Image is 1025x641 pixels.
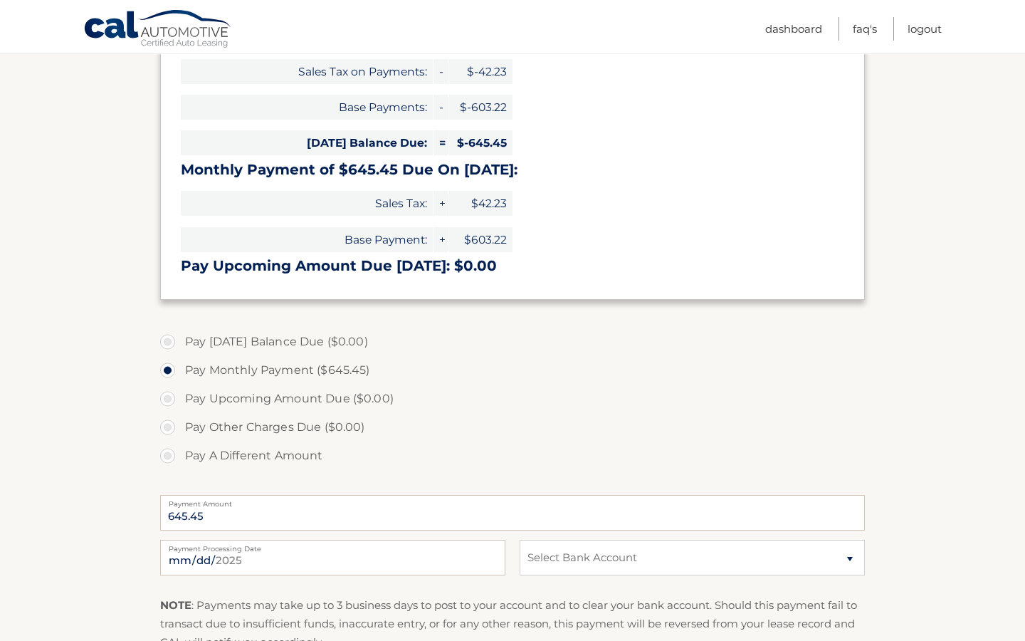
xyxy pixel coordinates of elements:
label: Pay Monthly Payment ($645.45) [160,356,865,385]
span: $-42.23 [448,59,512,84]
label: Payment Amount [160,495,865,506]
span: $-645.45 [448,130,512,155]
label: Pay Upcoming Amount Due ($0.00) [160,385,865,413]
span: $42.23 [448,191,512,216]
a: Dashboard [765,17,822,41]
span: [DATE] Balance Due: [181,130,433,155]
label: Payment Processing Date [160,540,505,551]
label: Pay Other Charges Due ($0.00) [160,413,865,442]
label: Pay [DATE] Balance Due ($0.00) [160,328,865,356]
h3: Pay Upcoming Amount Due [DATE]: $0.00 [181,257,844,275]
span: Base Payment: [181,227,433,252]
span: = [433,130,448,155]
a: Logout [908,17,942,41]
h3: Monthly Payment of $645.45 Due On [DATE]: [181,161,844,179]
span: + [433,191,448,216]
span: $-603.22 [448,95,512,120]
label: Pay A Different Amount [160,442,865,470]
span: Base Payments: [181,95,433,120]
span: + [433,227,448,252]
span: Sales Tax: [181,191,433,216]
input: Payment Amount [160,495,865,531]
span: - [433,95,448,120]
span: $603.22 [448,227,512,252]
strong: NOTE [160,598,191,612]
span: - [433,59,448,84]
a: FAQ's [853,17,877,41]
input: Payment Date [160,540,505,575]
span: Sales Tax on Payments: [181,59,433,84]
a: Cal Automotive [83,9,233,51]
